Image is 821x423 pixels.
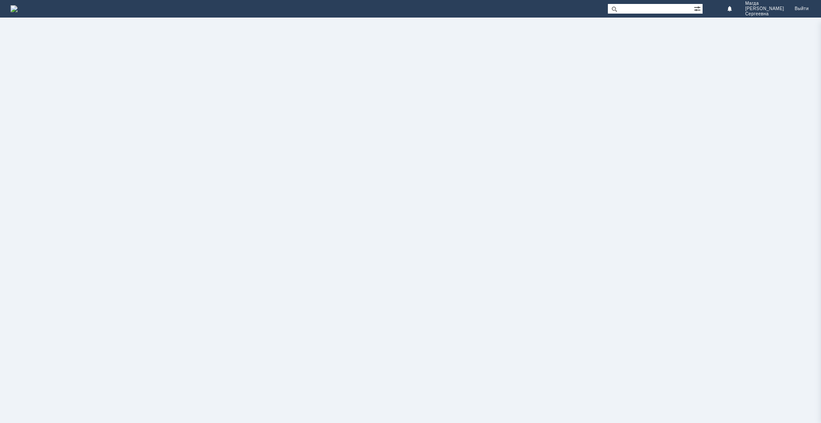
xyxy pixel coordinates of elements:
[745,1,784,6] span: Магда
[745,11,784,17] span: Сергеевна
[745,6,784,11] span: [PERSON_NAME]
[11,5,18,12] img: logo
[694,4,703,12] span: Расширенный поиск
[11,5,18,12] a: Перейти на домашнюю страницу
